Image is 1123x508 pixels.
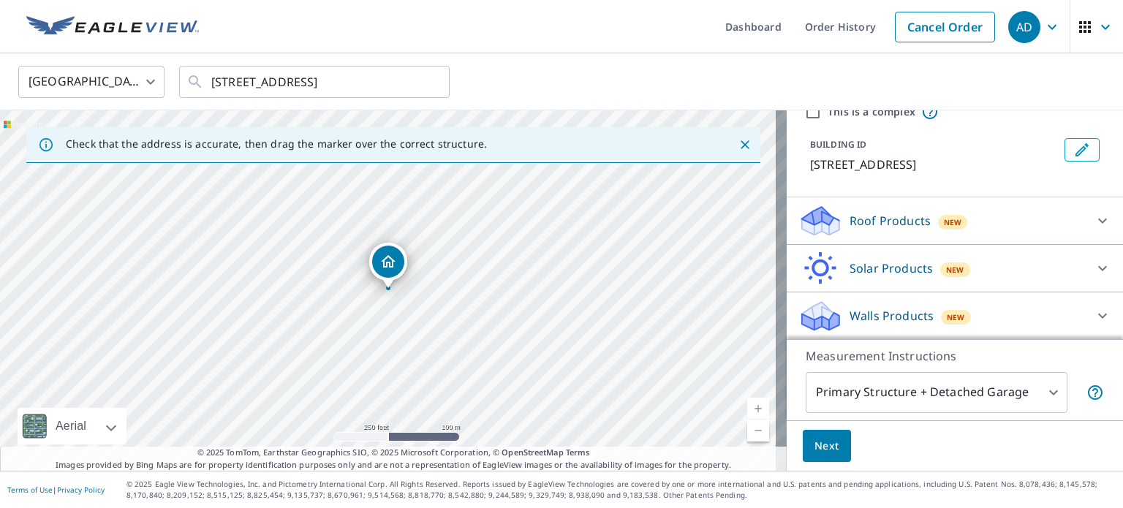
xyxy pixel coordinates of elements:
div: Roof ProductsNew [798,203,1111,238]
p: Walls Products [850,307,934,325]
p: Roof Products [850,212,931,230]
div: Primary Structure + Detached Garage [806,372,1067,413]
a: Cancel Order [895,12,995,42]
a: Current Level 17, Zoom In [747,398,769,420]
div: [GEOGRAPHIC_DATA] [18,61,165,102]
span: © 2025 TomTom, Earthstar Geographics SIO, © 2025 Microsoft Corporation, © [197,447,590,459]
input: Search by address or latitude-longitude [211,61,420,102]
div: Aerial [51,408,91,444]
div: Dropped pin, building 1, Residential property, 7706 Stonewall Hl San Antonio, TX 78256 [369,243,407,288]
button: Edit building 1 [1065,138,1100,162]
div: Solar ProductsNew [798,251,1111,286]
div: AD [1008,11,1040,43]
button: Close [736,135,755,154]
div: Walls ProductsNew [798,298,1111,333]
a: Privacy Policy [57,485,105,495]
span: Your report will include the primary structure and a detached garage if one exists. [1086,384,1104,401]
label: This is a complex [828,105,915,119]
button: Next [803,430,851,463]
p: Solar Products [850,259,933,277]
p: [STREET_ADDRESS] [810,156,1059,173]
img: EV Logo [26,16,199,38]
a: Current Level 17, Zoom Out [747,420,769,441]
p: | [7,485,105,494]
span: New [944,216,962,228]
span: New [947,311,965,323]
p: Measurement Instructions [806,347,1104,365]
p: © 2025 Eagle View Technologies, Inc. and Pictometry International Corp. All Rights Reserved. Repo... [126,479,1116,501]
div: Aerial [18,408,126,444]
p: BUILDING ID [810,138,866,151]
span: Next [814,437,839,455]
span: New [946,264,964,276]
a: Terms of Use [7,485,53,495]
a: Terms [566,447,590,458]
a: OpenStreetMap [502,447,563,458]
p: Check that the address is accurate, then drag the marker over the correct structure. [66,137,487,151]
